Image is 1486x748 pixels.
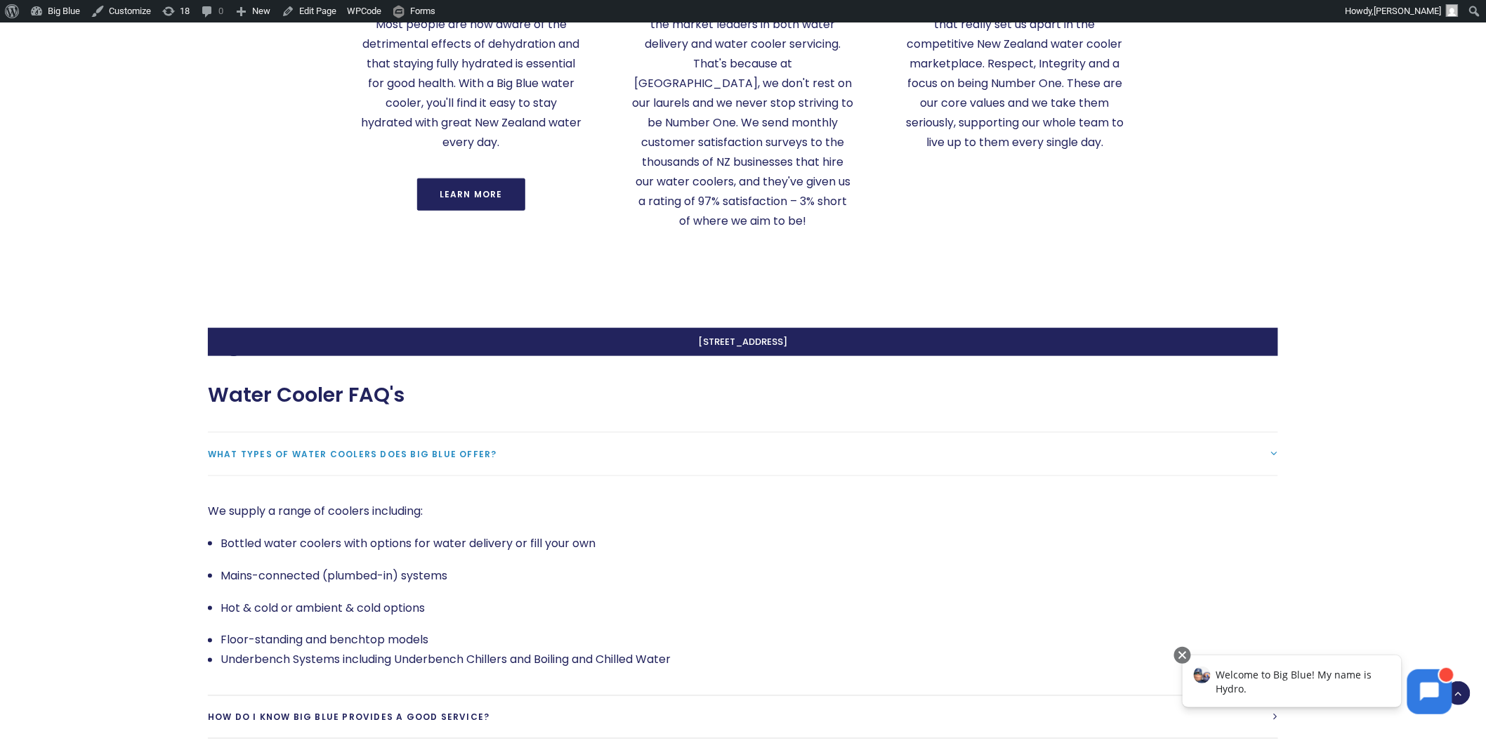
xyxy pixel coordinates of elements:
li: Underbench Systems including Underbench Chillers and Boiling and Chilled Water [221,650,1278,670]
p: Mains-connected (plumbed-in) systems [221,566,1278,586]
p: Floor-standing and benchtop models [221,631,1278,650]
span: How do I know Big Blue provides a good service? [208,711,489,723]
p: Most people are now aware of the detrimental effects of dehydration and that staying fully hydrat... [360,15,581,152]
a: Learn More [417,178,525,211]
h2: Big Blue Christchurch [208,332,1278,357]
a: How do I know Big Blue provides a good service? [208,696,1278,739]
span: What types of water coolers does Big Blue offer? [208,448,497,460]
iframe: Chatbot [1168,644,1466,728]
a: What types of water coolers does Big Blue offer? [208,433,1278,475]
p: Bottled water coolers with options for water delivery or fill your own [221,534,1278,553]
span: Water Cooler FAQ's [208,383,405,407]
span: [PERSON_NAME] [1374,6,1442,16]
p: We supply a range of coolers including: [208,501,1278,521]
address: [STREET_ADDRESS] [208,328,1278,357]
p: Hot & cold or ambient & cold options [221,598,1278,618]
